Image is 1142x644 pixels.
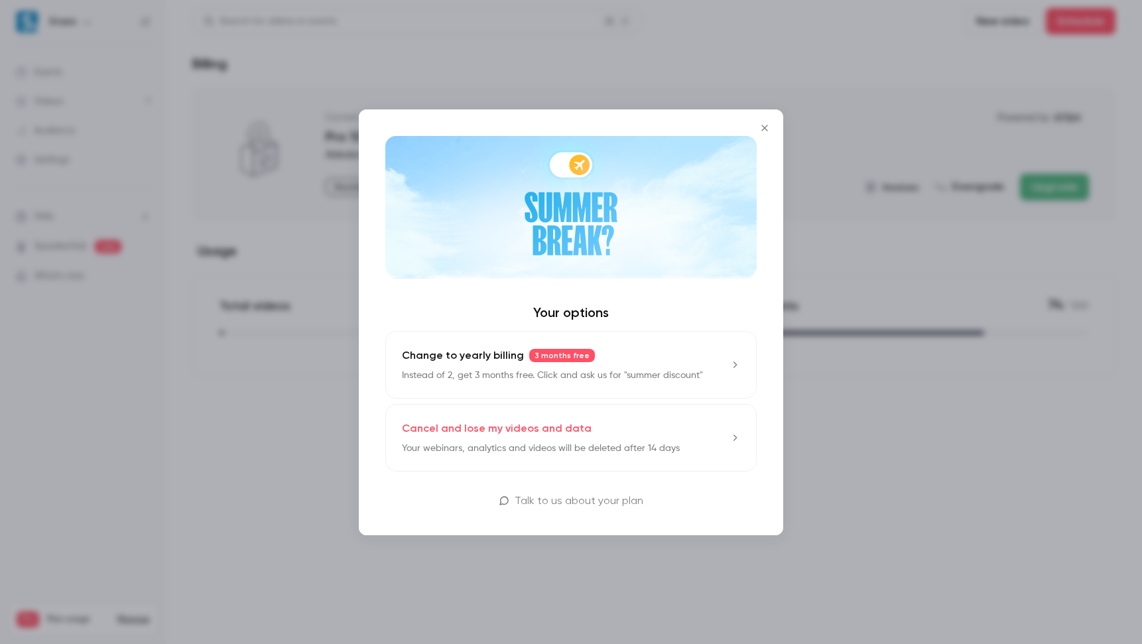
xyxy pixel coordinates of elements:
h4: Your options [385,304,757,320]
p: Talk to us about your plan [515,493,643,509]
p: Cancel and lose my videos and data [402,420,592,436]
img: Summer Break [385,136,757,279]
p: Your webinars, analytics and videos will be deleted after 14 days [402,442,680,455]
a: Talk to us about your plan [385,493,757,509]
span: Change to yearly billing [402,348,524,363]
p: Instead of 2, get 3 months free. Click and ask us for "summer discount" [402,369,703,382]
button: Close [751,115,778,141]
span: 3 months free [529,349,595,362]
